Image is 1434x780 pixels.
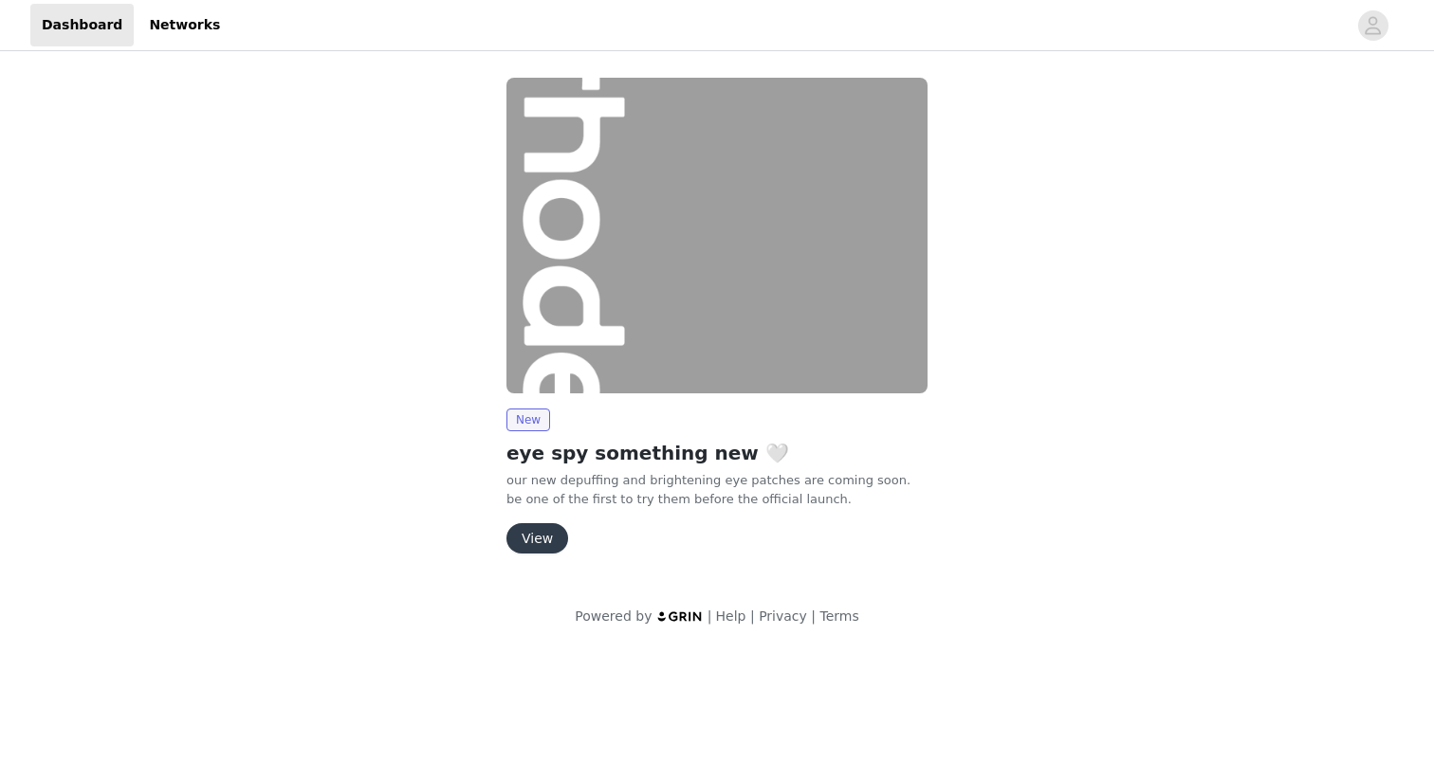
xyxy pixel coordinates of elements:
div: avatar [1364,10,1382,41]
a: Dashboard [30,4,134,46]
span: Powered by [575,608,652,624]
span: New [506,408,550,431]
button: View [506,523,568,553]
img: rhode skin [506,78,928,393]
a: Networks [138,4,231,46]
span: | [750,608,755,624]
p: our new depuffing and brightening eye patches are coming soon. be one of the first to try them be... [506,471,928,508]
span: | [708,608,712,624]
a: View [506,532,568,546]
h2: eye spy something new 🤍 [506,439,928,467]
a: Help [716,608,746,624]
span: | [811,608,816,624]
a: Privacy [759,608,807,624]
img: logo [656,610,704,623]
a: Terms [819,608,858,624]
